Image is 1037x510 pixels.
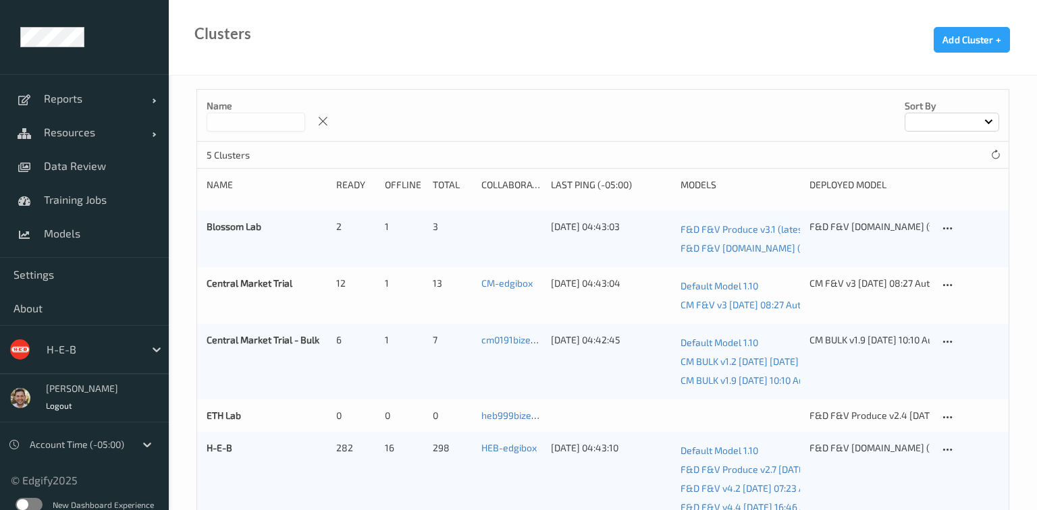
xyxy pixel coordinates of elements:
div: 298 [433,441,472,455]
div: Offline [385,178,424,192]
div: [DATE] 04:43:10 [551,441,671,455]
div: CM BULK v1.9 [DATE] 10:10 Auto Save [809,333,930,347]
div: [DATE] 04:43:03 [551,220,671,233]
a: Central Market Trial [207,277,292,289]
p: Name [207,99,305,113]
a: heb999bizedg203 [481,409,558,421]
div: F&D F&V [DOMAIN_NAME] (Daily) [DATE] 16:30 [DATE] 16:30 Auto Save [809,441,930,455]
div: 0 [336,409,375,422]
a: F&D F&V Produce v2.7 [DATE] 10:58 Auto Save [681,460,801,479]
a: Default Model 1.10 [681,441,801,460]
div: 12 [336,277,375,290]
a: CM-edgibox [481,277,533,289]
a: cm0191bizedg18 [481,334,552,345]
a: CM BULK v1.2 [DATE] [DATE] 05:14 Auto Save [681,352,801,371]
button: Add Cluster + [934,27,1010,53]
a: Default Model 1.10 [681,277,801,295]
div: Deployed model [809,178,930,192]
a: Central Market Trial - Bulk [207,334,319,345]
div: 0 [433,409,472,422]
div: Last Ping (-05:00) [551,178,671,192]
a: HEB-edgibox [481,442,537,453]
p: 5 Clusters [207,148,308,162]
div: 13 [433,277,472,290]
div: 16 [385,441,424,455]
div: [DATE] 04:43:04 [551,277,671,290]
div: Ready [336,178,375,192]
div: Collaborator [481,178,541,192]
a: Default Model 1.10 [681,333,801,352]
div: 3 [433,220,472,233]
a: F&D F&V v4.2 [DATE] 07:23 Auto Save [681,479,801,498]
a: CM BULK v1.9 [DATE] 10:10 Auto Save [681,371,801,390]
div: Name [207,178,327,192]
div: Clusters [194,27,251,40]
div: [DATE] 04:42:45 [551,333,671,347]
div: 1 [385,220,424,233]
a: ETH Lab [207,409,241,421]
a: CM F&V v3 [DATE] 08:27 Auto Save [681,295,801,314]
div: CM F&V v3 [DATE] 08:27 Auto Save [809,277,930,290]
a: F&D F&V [DOMAIN_NAME] (Daily) [DATE] 16:30 [DATE] 16:30 Auto Save [681,239,801,258]
div: 282 [336,441,375,455]
div: 1 [385,333,424,347]
div: F&D F&V [DOMAIN_NAME] (weekly Mon) [DATE] 23:30 [DATE] 23:30 Auto Save [809,220,930,233]
div: 2 [336,220,375,233]
div: F&D F&V Produce v2.4 [DATE] 14:48 Auto Save [809,409,930,422]
div: Total [433,178,472,192]
p: Sort by [905,99,999,113]
div: Models [681,178,801,192]
a: H-E-B [207,442,232,453]
div: 0 [385,409,424,422]
div: 7 [433,333,472,347]
div: 6 [336,333,375,347]
a: Blossom Lab [207,221,261,232]
div: 1 [385,277,424,290]
a: F&D F&V Produce v3.1 (latest data) [DATE] 19:42 Auto Save [681,220,801,239]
